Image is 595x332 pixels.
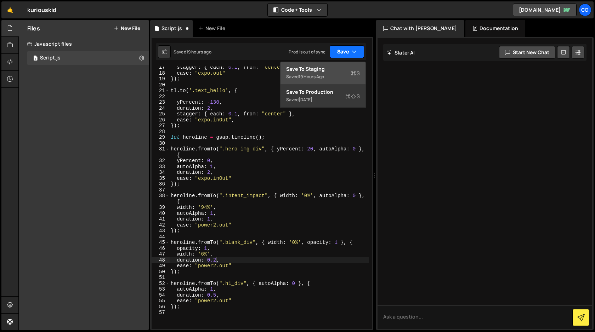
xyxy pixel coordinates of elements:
[152,76,170,82] div: 19
[152,246,170,252] div: 46
[152,99,170,105] div: 23
[299,97,312,103] div: [DATE]
[152,82,170,88] div: 20
[351,70,360,77] span: S
[33,56,38,62] span: 1
[27,6,57,14] div: kuriouskid
[114,25,140,31] button: New File
[152,275,170,281] div: 51
[152,88,170,94] div: 21
[286,88,360,96] div: Save to Production
[376,20,464,37] div: Chat with [PERSON_NAME]
[186,49,211,55] div: 19 hours ago
[465,20,525,37] div: Documentation
[40,55,61,61] div: Script.js
[152,211,170,217] div: 40
[152,286,170,292] div: 53
[198,25,228,32] div: New File
[289,49,325,55] div: Prod is out of sync
[330,45,364,58] button: Save
[286,96,360,104] div: Saved
[152,240,170,246] div: 45
[387,49,415,56] h2: Slater AI
[280,62,365,85] button: Save to StagingS Saved19 hours ago
[152,111,170,117] div: 25
[152,129,170,135] div: 28
[152,94,170,100] div: 22
[268,4,327,16] button: Code + Tools
[152,117,170,123] div: 26
[286,73,360,81] div: Saved
[152,123,170,129] div: 27
[152,170,170,176] div: 34
[152,176,170,182] div: 35
[499,46,555,59] button: Start new chat
[152,304,170,310] div: 56
[152,216,170,222] div: 41
[152,158,170,164] div: 32
[174,49,211,55] div: Saved
[152,164,170,170] div: 33
[152,70,170,76] div: 18
[152,181,170,187] div: 36
[152,205,170,211] div: 39
[286,65,360,73] div: Save to Staging
[152,64,170,70] div: 17
[299,74,324,80] div: 19 hours ago
[345,93,360,100] span: S
[152,228,170,234] div: 43
[161,25,182,32] div: Script.js
[152,281,170,287] div: 52
[152,193,170,205] div: 38
[152,292,170,298] div: 54
[513,4,577,16] a: [DOMAIN_NAME]
[280,85,365,108] button: Save to ProductionS Saved[DATE]
[1,1,19,18] a: 🤙
[152,310,170,316] div: 57
[152,141,170,147] div: 30
[152,257,170,263] div: 48
[19,37,149,51] div: Javascript files
[152,134,170,141] div: 29
[27,24,40,32] h2: Files
[152,234,170,240] div: 44
[152,298,170,304] div: 55
[152,146,170,158] div: 31
[579,4,591,16] a: Co
[152,251,170,257] div: 47
[152,222,170,228] div: 42
[152,187,170,193] div: 37
[152,105,170,111] div: 24
[152,263,170,269] div: 49
[27,51,149,65] div: 16633/45317.js
[152,269,170,275] div: 50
